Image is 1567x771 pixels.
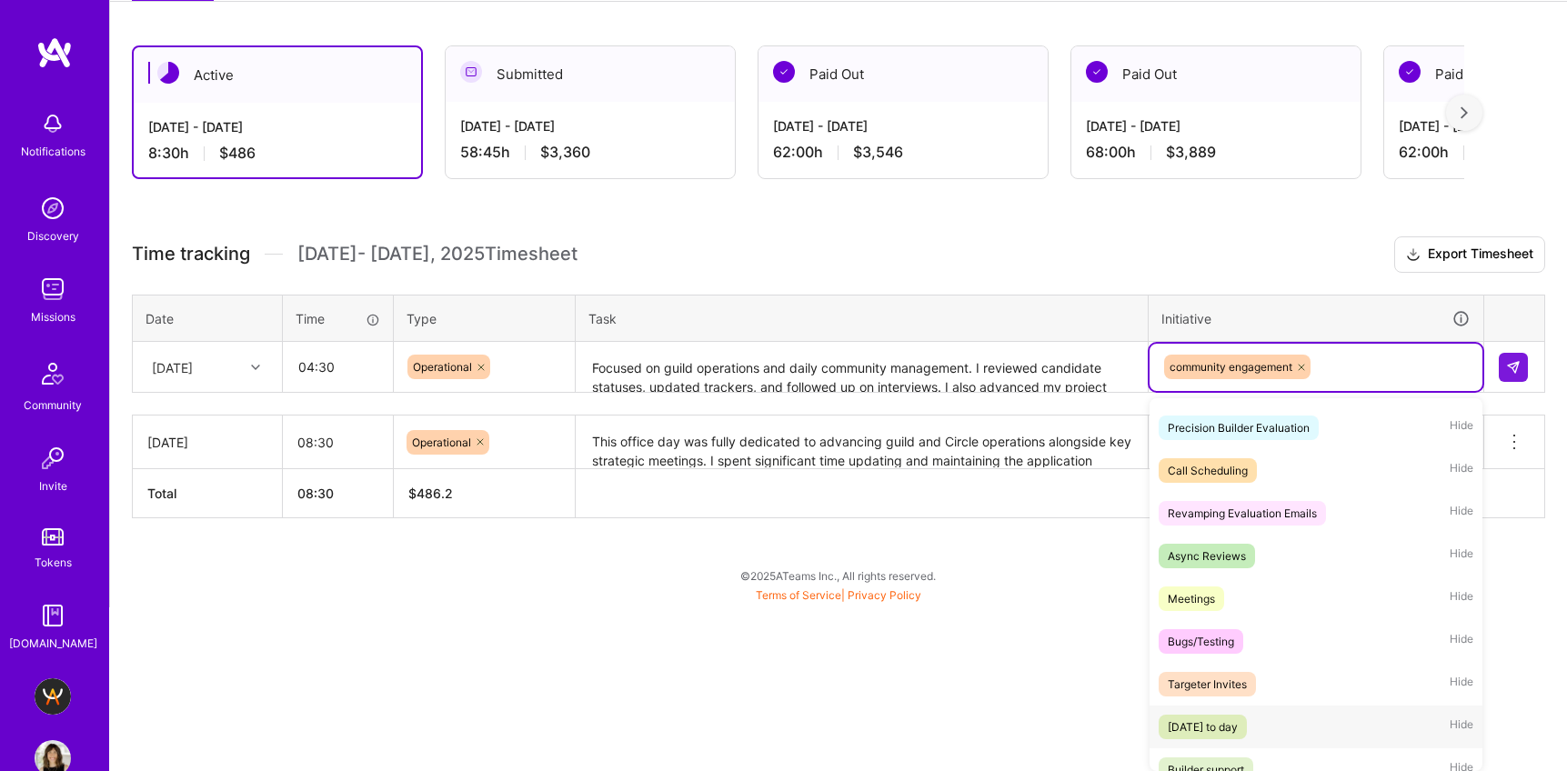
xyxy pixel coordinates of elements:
[1071,46,1361,102] div: Paid Out
[412,436,471,449] span: Operational
[1399,61,1421,83] img: Paid Out
[1168,461,1248,480] div: Call Scheduling
[540,143,590,162] span: $3,360
[460,116,720,135] div: [DATE] - [DATE]
[1394,236,1545,273] button: Export Timesheet
[152,357,193,376] div: [DATE]
[133,295,283,342] th: Date
[773,143,1033,162] div: 62:00 h
[1168,589,1215,608] div: Meetings
[284,343,392,391] input: HH:MM
[460,61,482,83] img: Submitted
[283,469,394,518] th: 08:30
[1086,61,1108,83] img: Paid Out
[773,116,1033,135] div: [DATE] - [DATE]
[42,528,64,546] img: tokens
[578,344,1146,392] textarea: Focused on guild operations and daily community management. I reviewed candidate statuses, update...
[413,360,472,374] span: Operational
[1168,717,1238,736] div: [DATE] to day
[31,352,75,396] img: Community
[773,61,795,83] img: Paid Out
[35,190,71,226] img: discovery
[1499,353,1530,382] div: null
[35,678,71,715] img: A.Team - Grow A.Team's Community & Demand
[147,433,267,452] div: [DATE]
[1168,418,1310,437] div: Precision Builder Evaluation
[1450,501,1473,526] span: Hide
[30,678,75,715] a: A.Team - Grow A.Team's Community & Demand
[578,417,1146,467] textarea: This office day was fully dedicated to advancing guild and Circle operations alongside key strate...
[1161,308,1471,329] div: Initiative
[109,553,1567,598] div: © 2025 ATeams Inc., All rights reserved.
[1406,245,1421,265] i: icon Download
[35,105,71,142] img: bell
[148,117,407,136] div: [DATE] - [DATE]
[1086,116,1346,135] div: [DATE] - [DATE]
[1086,143,1346,162] div: 68:00 h
[1450,544,1473,568] span: Hide
[133,469,283,518] th: Total
[36,36,73,69] img: logo
[394,295,576,342] th: Type
[576,295,1149,342] th: Task
[157,62,179,84] img: Active
[27,226,79,245] div: Discovery
[1506,360,1521,375] img: Submit
[39,476,67,496] div: Invite
[148,144,407,163] div: 8:30 h
[31,307,75,326] div: Missions
[848,588,921,602] a: Privacy Policy
[1450,586,1473,611] span: Hide
[21,142,85,161] div: Notifications
[35,553,72,572] div: Tokens
[296,309,380,328] div: Time
[297,243,578,265] span: [DATE] - [DATE] , 2025 Timesheet
[408,486,453,501] span: $ 486.2
[1168,632,1234,651] div: Bugs/Testing
[1166,143,1216,162] span: $3,889
[460,143,720,162] div: 58:45 h
[9,634,97,653] div: [DOMAIN_NAME]
[446,46,735,102] div: Submitted
[758,46,1048,102] div: Paid Out
[756,588,841,602] a: Terms of Service
[24,396,82,415] div: Community
[1450,715,1473,739] span: Hide
[1450,416,1473,440] span: Hide
[132,243,250,265] span: Time tracking
[1450,458,1473,483] span: Hide
[1168,546,1246,566] div: Async Reviews
[1450,629,1473,654] span: Hide
[1170,360,1292,374] span: community engagement
[1168,675,1247,694] div: Targeter Invites
[1168,504,1317,523] div: Revamping Evaluation Emails
[853,143,903,162] span: $3,546
[35,440,71,476] img: Invite
[1450,672,1473,696] span: Hide
[1461,106,1468,119] img: right
[251,363,260,372] i: icon Chevron
[35,597,71,634] img: guide book
[134,47,421,103] div: Active
[283,418,393,466] input: HH:MM
[219,144,256,163] span: $486
[35,271,71,307] img: teamwork
[756,588,921,602] span: |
